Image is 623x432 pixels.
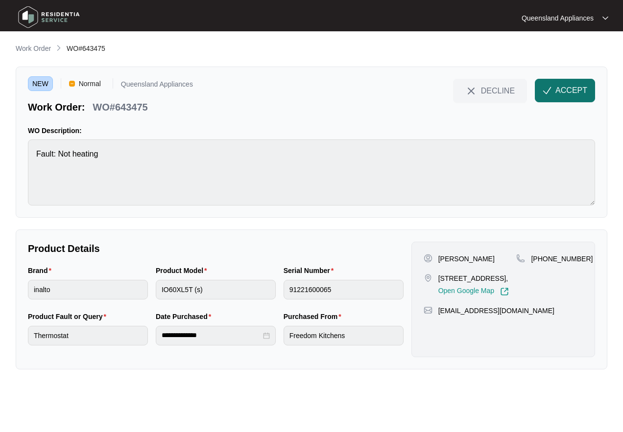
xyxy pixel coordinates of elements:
[500,287,509,296] img: Link-External
[28,242,404,255] p: Product Details
[516,254,525,263] img: map-pin
[156,280,276,299] input: Product Model
[69,81,75,87] img: Vercel Logo
[28,139,595,205] textarea: Fault: Not heating
[284,326,404,345] input: Purchased From
[535,79,595,102] button: check-IconACCEPT
[531,254,593,264] p: [PHONE_NUMBER]
[28,326,148,345] input: Product Fault or Query
[543,86,551,95] img: check-Icon
[67,45,105,52] span: WO#643475
[438,287,509,296] a: Open Google Map
[28,100,85,114] p: Work Order:
[438,254,495,264] p: [PERSON_NAME]
[162,330,261,341] input: Date Purchased
[424,273,432,282] img: map-pin
[522,13,594,23] p: Queensland Appliances
[481,85,515,96] span: DECLINE
[284,312,345,321] label: Purchased From
[284,266,337,275] label: Serial Number
[465,85,477,97] img: close-Icon
[156,266,211,275] label: Product Model
[16,44,51,53] p: Work Order
[424,306,432,315] img: map-pin
[602,16,608,21] img: dropdown arrow
[284,280,404,299] input: Serial Number
[93,100,147,114] p: WO#643475
[14,44,53,54] a: Work Order
[28,312,110,321] label: Product Fault or Query
[424,254,432,263] img: user-pin
[28,280,148,299] input: Brand
[438,306,554,316] p: [EMAIL_ADDRESS][DOMAIN_NAME]
[121,81,193,91] p: Queensland Appliances
[15,2,83,32] img: residentia service logo
[156,312,215,321] label: Date Purchased
[438,273,509,283] p: [STREET_ADDRESS],
[28,76,53,91] span: NEW
[28,126,595,136] p: WO Description:
[453,79,527,102] button: close-IconDECLINE
[75,76,105,91] span: Normal
[55,44,63,52] img: chevron-right
[555,85,587,96] span: ACCEPT
[28,266,55,275] label: Brand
